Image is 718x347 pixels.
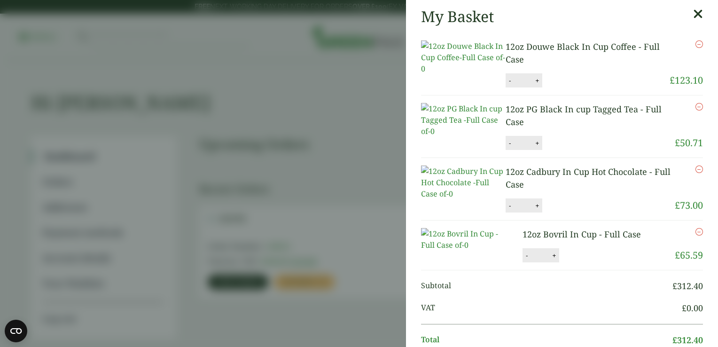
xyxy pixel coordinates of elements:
button: - [506,77,514,85]
span: Total [421,334,672,347]
a: 12oz PG Black In cup Tagged Tea - Full Case [506,103,662,127]
span: £ [675,199,680,212]
span: Subtotal [421,280,672,292]
a: 12oz Bovril In Cup - Full Case [523,229,641,240]
a: 12oz Douwe Black In Cup Coffee - Full Case [506,41,660,65]
button: - [523,252,531,260]
button: + [532,77,542,85]
button: - [506,202,514,210]
img: 12oz Douwe Black In Cup Coffee-Full Case of-0 [421,40,506,74]
button: + [532,139,542,147]
span: £ [672,334,677,346]
img: 12oz PG Black In cup Tagged Tea -Full Case of-0 [421,103,506,137]
a: Remove this item [695,166,703,173]
img: 12oz Bovril In Cup -Full Case of-0 [421,228,506,251]
span: £ [670,74,675,87]
bdi: 73.00 [675,199,703,212]
bdi: 65.59 [675,249,703,261]
span: £ [675,136,680,149]
span: £ [675,249,680,261]
button: + [532,202,542,210]
button: + [549,252,559,260]
span: VAT [421,302,682,315]
button: - [506,139,514,147]
span: £ [682,302,687,314]
a: 12oz Cadbury In Cup Hot Chocolate - Full Case [506,166,671,190]
bdi: 0.00 [682,302,703,314]
span: £ [672,280,677,292]
a: Remove this item [695,103,703,110]
h2: My Basket [421,8,494,25]
bdi: 50.71 [675,136,703,149]
img: 12oz Cadbury In Cup Hot Chocolate -Full Case of-0 [421,166,506,199]
a: Remove this item [695,228,703,236]
bdi: 123.10 [670,74,703,87]
bdi: 312.40 [672,280,703,292]
bdi: 312.40 [672,334,703,346]
a: Remove this item [695,40,703,48]
button: Open CMP widget [5,320,27,342]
